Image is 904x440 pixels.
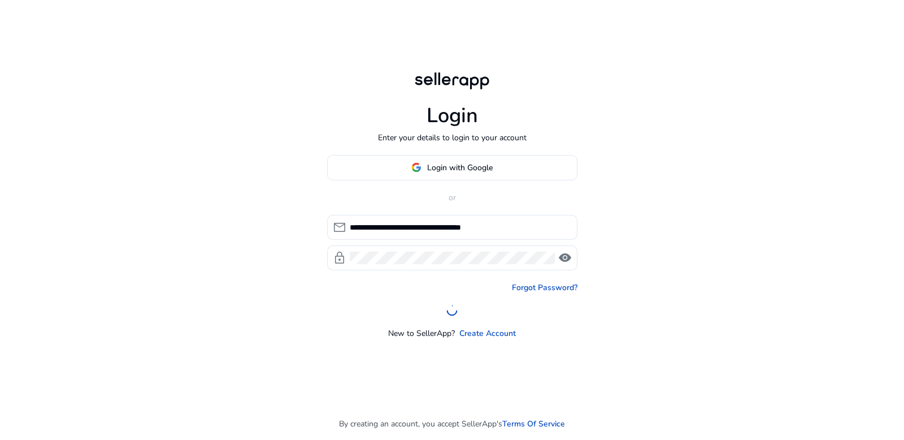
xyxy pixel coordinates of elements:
[427,162,493,174] span: Login with Google
[502,418,565,430] a: Terms Of Service
[327,192,577,204] p: or
[327,155,577,180] button: Login with Google
[378,132,527,144] p: Enter your details to login to your account
[333,221,346,234] span: mail
[388,327,455,339] p: New to SellerApp?
[333,251,346,265] span: lock
[411,162,421,172] img: google-logo.svg
[427,103,478,128] h1: Login
[459,327,516,339] a: Create Account
[558,251,572,265] span: visibility
[512,282,577,294] a: Forgot Password?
